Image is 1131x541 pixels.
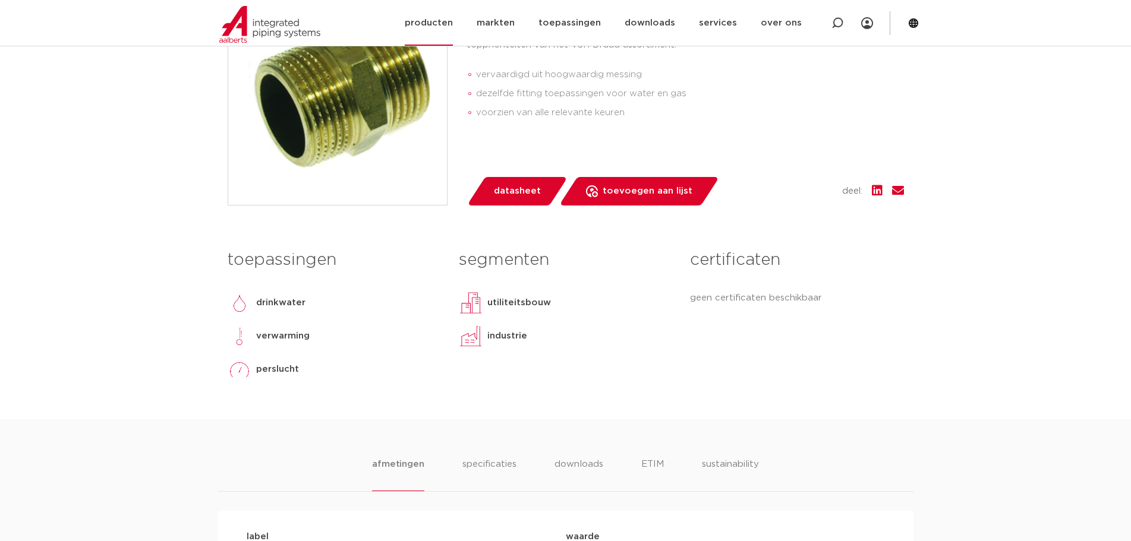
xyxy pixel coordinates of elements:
[603,182,692,201] span: toevoegen aan lijst
[462,457,516,491] li: specificaties
[476,65,904,84] li: vervaardigd uit hoogwaardig messing
[494,182,541,201] span: datasheet
[487,296,551,310] p: utiliteitsbouw
[487,329,527,343] p: industrie
[459,291,483,315] img: utiliteitsbouw
[228,357,251,381] img: perslucht
[702,457,759,491] li: sustainability
[256,329,310,343] p: verwarming
[842,184,862,198] span: deel:
[555,457,603,491] li: downloads
[256,296,305,310] p: drinkwater
[459,248,672,272] h3: segmenten
[256,362,299,377] p: perslucht
[228,291,251,315] img: drinkwater
[467,177,568,205] a: datasheet
[476,84,904,103] li: dezelfde fitting toepassingen voor water en gas
[372,457,424,491] li: afmetingen
[690,291,903,305] p: geen certificaten beschikbaar
[228,324,251,348] img: verwarming
[476,103,904,122] li: voorzien van alle relevante keuren
[228,248,441,272] h3: toepassingen
[459,324,483,348] img: industrie
[690,248,903,272] h3: certificaten
[641,457,664,491] li: ETIM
